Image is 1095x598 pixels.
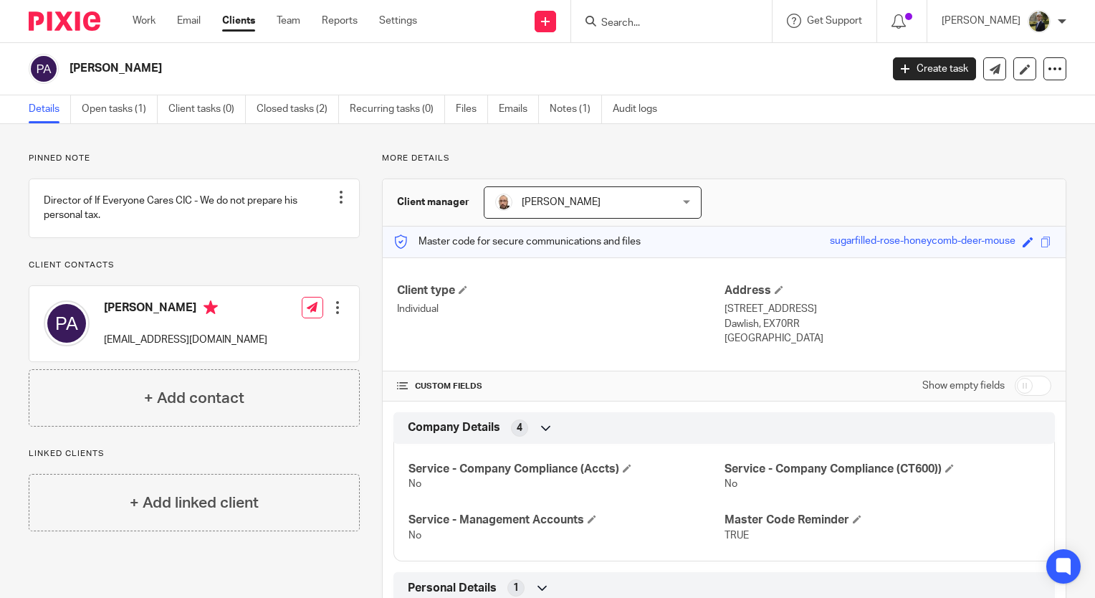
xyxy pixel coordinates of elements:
span: No [408,479,421,489]
a: Notes (1) [550,95,602,123]
a: Team [277,14,300,28]
img: ACCOUNTING4EVERYTHING-9.jpg [1028,10,1051,33]
input: Search [600,17,729,30]
img: Pixie [29,11,100,31]
p: More details [382,153,1066,164]
a: Closed tasks (2) [257,95,339,123]
span: Company Details [408,420,500,435]
span: Get Support [807,16,862,26]
h4: Master Code Reminder [725,513,1040,528]
h4: CUSTOM FIELDS [397,381,724,392]
h4: [PERSON_NAME] [104,300,267,318]
p: [PERSON_NAME] [942,14,1020,28]
img: svg%3E [29,54,59,84]
p: Master code for secure communications and files [393,234,641,249]
a: Email [177,14,201,28]
a: Open tasks (1) [82,95,158,123]
p: [STREET_ADDRESS] [725,302,1051,316]
a: Reports [322,14,358,28]
span: 1 [513,581,519,595]
a: Work [133,14,156,28]
a: Settings [379,14,417,28]
span: Personal Details [408,581,497,596]
h4: Address [725,283,1051,298]
h4: Service - Company Compliance (CT600)) [725,462,1040,477]
p: Linked clients [29,448,360,460]
span: TRUE [725,531,749,541]
h3: Client manager [397,195,469,209]
a: Create task [893,57,976,80]
a: Clients [222,14,255,28]
p: Pinned note [29,153,360,164]
p: [GEOGRAPHIC_DATA] [725,331,1051,346]
a: Emails [499,95,539,123]
i: Primary [204,300,218,315]
img: svg%3E [44,300,90,346]
h2: [PERSON_NAME] [70,61,711,76]
p: Client contacts [29,260,360,271]
span: No [725,479,737,489]
p: [EMAIL_ADDRESS][DOMAIN_NAME] [104,333,267,347]
a: Client tasks (0) [168,95,246,123]
span: No [408,531,421,541]
h4: Client type [397,283,724,298]
h4: + Add linked client [130,492,259,514]
p: Individual [397,302,724,316]
h4: Service - Company Compliance (Accts) [408,462,724,477]
a: Details [29,95,71,123]
p: Dawlish, EX70RR [725,317,1051,331]
h4: + Add contact [144,387,244,409]
a: Audit logs [613,95,668,123]
span: 4 [517,421,522,435]
div: sugarfilled-rose-honeycomb-deer-mouse [830,234,1015,250]
label: Show empty fields [922,379,1005,393]
span: [PERSON_NAME] [522,197,601,207]
img: Daryl.jpg [495,194,512,211]
h4: Service - Management Accounts [408,513,724,528]
a: Recurring tasks (0) [350,95,445,123]
a: Files [456,95,488,123]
